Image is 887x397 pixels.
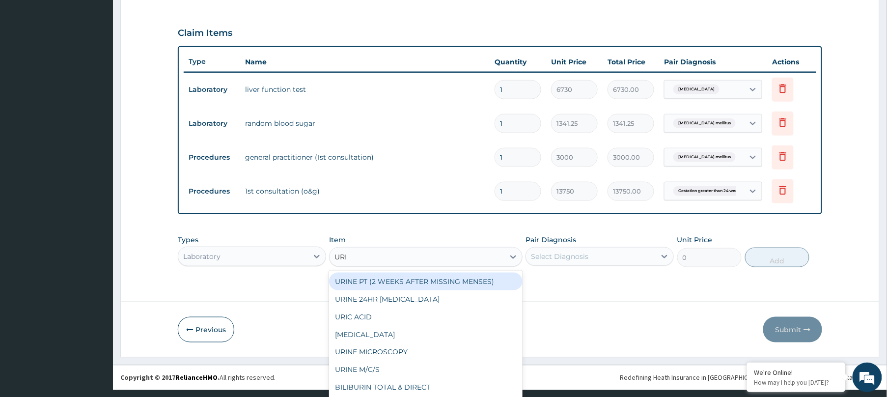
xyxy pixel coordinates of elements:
div: URINE MICROSCOPY [329,343,523,361]
button: Add [745,248,809,267]
td: general practitioner (1st consultation) [240,147,490,167]
button: Previous [178,317,234,342]
div: URINE PT (2 WEEKS AFTER MISSING MENSES) [329,273,523,290]
th: Actions [767,52,816,72]
td: Laboratory [184,81,240,99]
img: d_794563401_company_1708531726252_794563401 [18,49,40,74]
a: RelianceHMO [175,373,218,382]
td: Procedures [184,148,240,167]
button: Submit [763,317,822,342]
span: [MEDICAL_DATA] [673,85,720,94]
div: BILIBURIN TOTAL & DIRECT [329,379,523,397]
td: Laboratory [184,114,240,133]
p: How may I help you today? [754,378,838,387]
td: Procedures [184,182,240,200]
th: Type [184,53,240,71]
td: liver function test [240,80,490,99]
span: [MEDICAL_DATA] mellitus [673,152,736,162]
span: We're online! [57,124,136,223]
div: Laboratory [183,252,221,261]
th: Pair Diagnosis [659,52,767,72]
strong: Copyright © 2017 . [120,373,220,382]
div: Chat with us now [51,55,165,68]
span: Gestation greater than 24 week... [673,186,748,196]
label: Unit Price [677,235,713,245]
div: URIC ACID [329,308,523,326]
td: 1st consultation (o&g) [240,181,490,201]
th: Quantity [490,52,546,72]
div: [MEDICAL_DATA] [329,326,523,343]
h3: Claim Items [178,28,232,39]
th: Unit Price [546,52,603,72]
td: random blood sugar [240,113,490,133]
div: We're Online! [754,368,838,377]
div: URINE M/C/S [329,361,523,379]
div: Redefining Heath Insurance in [GEOGRAPHIC_DATA] using Telemedicine and Data Science! [620,373,880,383]
label: Types [178,236,198,244]
div: Select Diagnosis [531,252,588,261]
footer: All rights reserved. [113,365,887,390]
label: Pair Diagnosis [526,235,576,245]
div: URINE 24HR [MEDICAL_DATA] [329,290,523,308]
th: Total Price [603,52,659,72]
label: Item [329,235,346,245]
span: [MEDICAL_DATA] mellitus [673,118,736,128]
th: Name [240,52,490,72]
div: Minimize live chat window [161,5,185,28]
textarea: Type your message and hit 'Enter' [5,268,187,303]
